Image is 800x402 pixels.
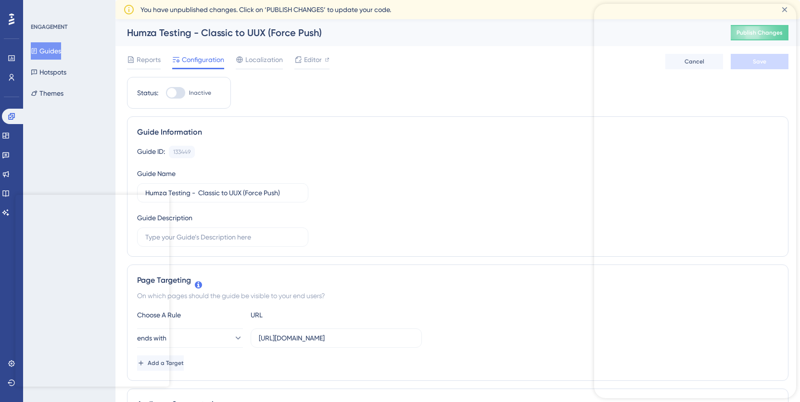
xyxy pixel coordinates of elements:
span: You have unpublished changes. Click on ‘PUBLISH CHANGES’ to update your code. [140,4,391,15]
div: Page Targeting [137,275,778,286]
div: Choose A Rule [137,309,243,321]
span: Reports [137,54,161,65]
input: Type your Guide’s Description here [145,232,300,242]
input: Type your Guide’s Name here [145,188,300,198]
iframe: To enrich screen reader interactions, please activate Accessibility in Grammarly extension settings [594,4,796,398]
div: Guide ID: [137,146,165,158]
span: Configuration [182,54,224,65]
div: Guide Information [137,126,778,138]
span: Inactive [189,89,211,97]
span: Editor [304,54,322,65]
span: Localization [245,54,283,65]
input: yourwebsite.com/path [259,333,414,343]
div: URL [251,309,356,321]
div: Status: [137,87,158,99]
div: Humza Testing - Classic to UUX (Force Push) [127,26,707,39]
div: Guide Name [137,168,176,179]
button: ends with [137,328,243,348]
div: 133449 [173,148,190,156]
div: On which pages should the guide be visible to your end users? [137,290,778,301]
